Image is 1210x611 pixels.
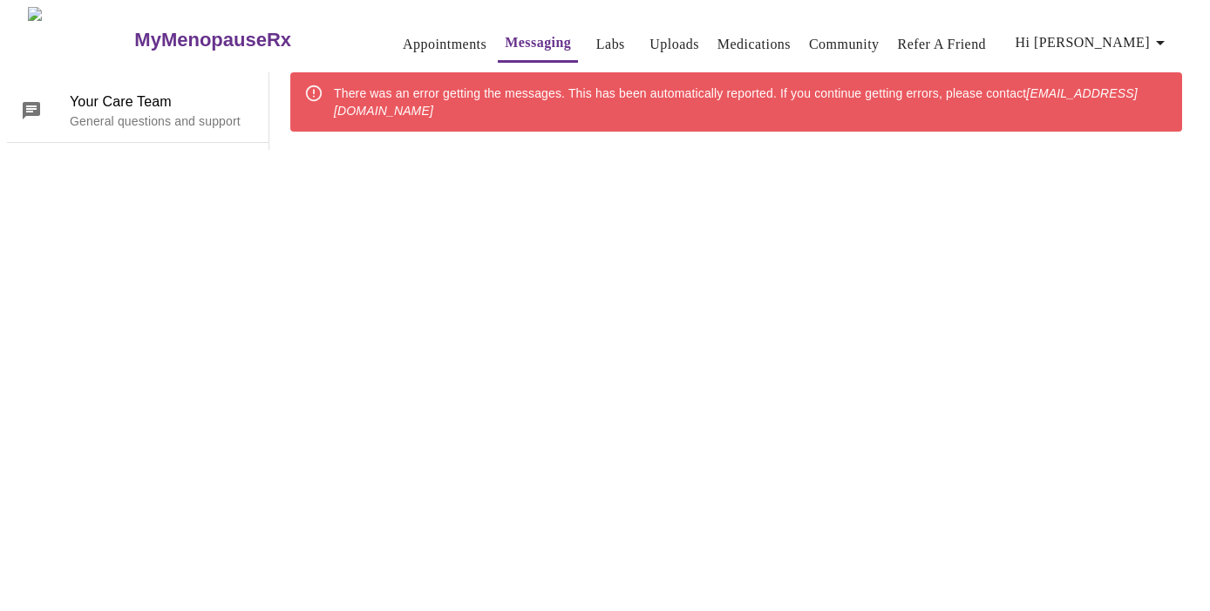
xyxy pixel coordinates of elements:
[505,31,571,55] a: Messaging
[891,27,994,62] button: Refer a Friend
[809,32,880,57] a: Community
[403,32,486,57] a: Appointments
[649,32,699,57] a: Uploads
[642,27,706,62] button: Uploads
[1016,31,1171,55] span: Hi [PERSON_NAME]
[133,10,361,71] a: MyMenopauseRx
[898,32,987,57] a: Refer a Friend
[498,25,578,63] button: Messaging
[1009,25,1178,60] button: Hi [PERSON_NAME]
[710,27,798,62] button: Medications
[396,27,493,62] button: Appointments
[134,29,291,51] h3: MyMenopauseRx
[334,86,1138,118] em: [EMAIL_ADDRESS][DOMAIN_NAME]
[28,7,133,72] img: MyMenopauseRx Logo
[70,92,255,112] span: Your Care Team
[717,32,791,57] a: Medications
[7,79,269,142] div: Your Care TeamGeneral questions and support
[802,27,887,62] button: Community
[596,32,625,57] a: Labs
[70,112,255,130] p: General questions and support
[582,27,638,62] button: Labs
[334,78,1168,126] div: There was an error getting the messages. This has been automatically reported. If you continue ge...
